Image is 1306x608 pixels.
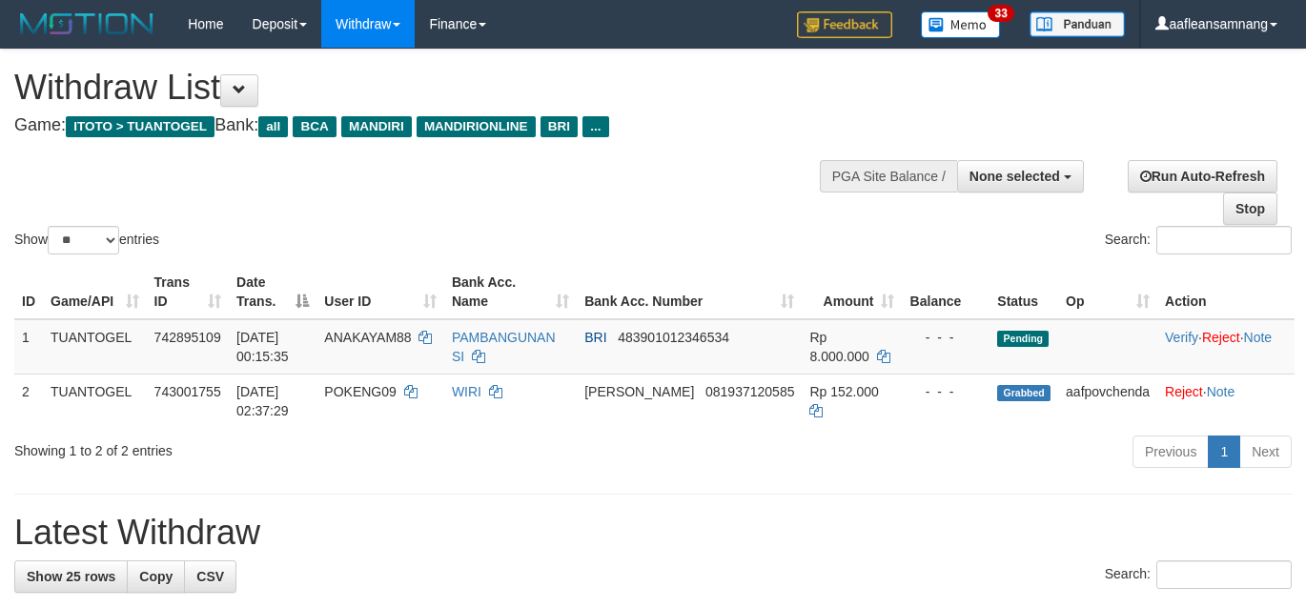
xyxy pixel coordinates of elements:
[809,330,868,364] span: Rp 8.000.000
[1165,330,1198,345] a: Verify
[1207,384,1235,399] a: Note
[14,69,851,107] h1: Withdraw List
[1058,374,1157,428] td: aafpovchenda
[1157,374,1295,428] td: ·
[341,116,412,137] span: MANDIRI
[809,384,878,399] span: Rp 152.000
[14,265,43,319] th: ID
[802,265,902,319] th: Amount: activate to sort column ascending
[988,5,1013,22] span: 33
[14,226,159,254] label: Show entries
[1133,436,1209,468] a: Previous
[66,116,214,137] span: ITOTO > TUANTOGEL
[229,265,316,319] th: Date Trans.: activate to sort column descending
[43,265,147,319] th: Game/API: activate to sort column ascending
[14,374,43,428] td: 2
[154,330,221,345] span: 742895109
[14,560,128,593] a: Show 25 rows
[1156,226,1292,254] input: Search:
[1208,436,1240,468] a: 1
[618,330,729,345] span: Copy 483901012346534 to clipboard
[1165,384,1203,399] a: Reject
[154,384,221,399] span: 743001755
[14,514,1292,552] h1: Latest Withdraw
[43,374,147,428] td: TUANTOGEL
[969,169,1060,184] span: None selected
[1202,330,1240,345] a: Reject
[1030,11,1125,37] img: panduan.png
[324,330,411,345] span: ANAKAYAM88
[584,330,606,345] span: BRI
[541,116,578,137] span: BRI
[48,226,119,254] select: Showentries
[797,11,892,38] img: Feedback.jpg
[236,384,289,418] span: [DATE] 02:37:29
[997,331,1049,347] span: Pending
[417,116,536,137] span: MANDIRIONLINE
[127,560,185,593] a: Copy
[1105,226,1292,254] label: Search:
[997,385,1051,401] span: Grabbed
[1157,265,1295,319] th: Action
[577,265,802,319] th: Bank Acc. Number: activate to sort column ascending
[316,265,444,319] th: User ID: activate to sort column ascending
[14,434,530,460] div: Showing 1 to 2 of 2 entries
[584,384,694,399] span: [PERSON_NAME]
[1239,436,1292,468] a: Next
[293,116,336,137] span: BCA
[1105,560,1292,589] label: Search:
[14,116,851,135] h4: Game: Bank:
[1128,160,1277,193] a: Run Auto-Refresh
[957,160,1084,193] button: None selected
[14,319,43,375] td: 1
[139,569,173,584] span: Copy
[705,384,794,399] span: Copy 081937120585 to clipboard
[820,160,957,193] div: PGA Site Balance /
[1244,330,1273,345] a: Note
[258,116,288,137] span: all
[902,265,990,319] th: Balance
[184,560,236,593] a: CSV
[1157,319,1295,375] td: · ·
[909,328,982,347] div: - - -
[27,569,115,584] span: Show 25 rows
[990,265,1058,319] th: Status
[921,11,1001,38] img: Button%20Memo.svg
[452,330,556,364] a: PAMBANGUNAN SI
[582,116,608,137] span: ...
[236,330,289,364] span: [DATE] 00:15:35
[444,265,577,319] th: Bank Acc. Name: activate to sort column ascending
[196,569,224,584] span: CSV
[1223,193,1277,225] a: Stop
[14,10,159,38] img: MOTION_logo.png
[1058,265,1157,319] th: Op: activate to sort column ascending
[909,382,982,401] div: - - -
[324,384,396,399] span: POKENG09
[1156,560,1292,589] input: Search:
[43,319,147,375] td: TUANTOGEL
[147,265,229,319] th: Trans ID: activate to sort column ascending
[452,384,481,399] a: WIRI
